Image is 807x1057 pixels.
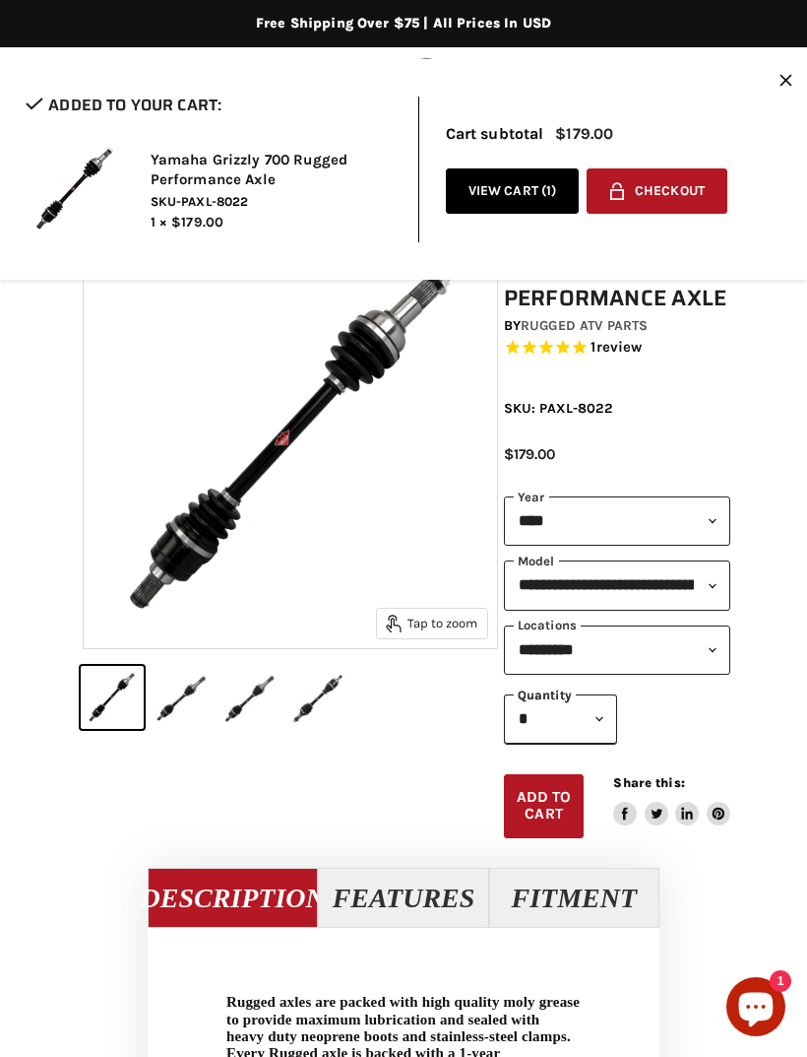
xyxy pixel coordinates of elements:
[723,56,807,99] a: $0.00
[318,868,488,927] button: Features
[555,125,613,143] span: $179.00
[171,214,223,231] span: $179.00
[336,55,472,99] img: Demon Powersports
[504,496,730,546] select: year
[546,182,551,198] span: 1
[26,140,124,238] img: Yamaha Grizzly 700 Rugged Performance Axle
[446,168,580,214] a: View cart (1)
[504,233,730,312] h1: Yamaha Grizzly 700 Rugged Performance Axle
[635,183,705,199] span: Checkout
[517,788,572,824] span: Add to cart
[151,193,390,211] span: SKU-PAXL-8022
[504,445,555,463] span: $179.00
[613,774,730,839] aside: Share this:
[504,774,585,839] button: Add to cart
[377,609,487,638] button: Tap to zoom
[504,338,730,359] span: Rated 5.0 out of 5 stars 1 reviews
[587,168,727,214] button: Checkout
[504,694,617,744] select: Quantity
[504,561,730,610] select: modal-name
[720,977,791,1041] inbox-online-store-chat: Shopify online store chat
[287,666,350,729] button: Yamaha Grizzly 700 Rugged Performance Axle thumbnail
[596,338,643,356] span: review
[151,214,167,231] span: 1 ×
[386,615,477,632] span: Tap to zoom
[590,338,642,356] span: 1 reviews
[779,74,792,91] button: Close
[26,97,389,114] h2: Added to your cart:
[81,666,144,729] button: Yamaha Grizzly 700 Rugged Performance Axle thumbnail
[84,234,497,648] img: Yamaha Grizzly 700 Rugged Performance Axle
[446,124,544,143] span: Cart subtotal
[504,398,730,419] div: SKU: PAXL-8022
[489,868,659,927] button: Fitment
[218,666,281,729] button: Yamaha Grizzly 700 Rugged Performance Axle thumbnail
[613,775,684,790] span: Share this:
[504,315,730,337] div: by
[504,626,730,675] select: keys
[150,666,213,729] button: Yamaha Grizzly 700 Rugged Performance Axle thumbnail
[521,317,648,334] a: Rugged ATV Parts
[148,868,318,927] button: Description
[151,151,390,189] h2: Yamaha Grizzly 700 Rugged Performance Axle
[579,168,727,221] form: cart checkout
